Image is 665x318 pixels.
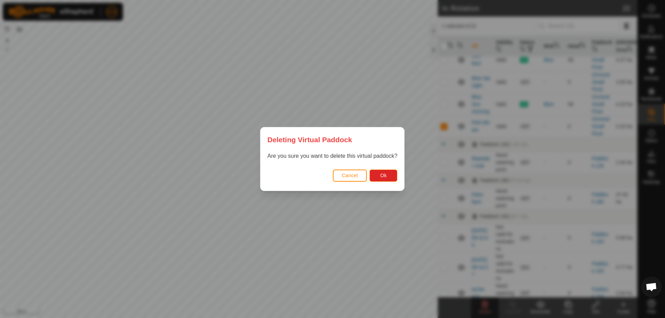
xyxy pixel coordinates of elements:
span: Cancel [342,173,358,178]
span: Deleting Virtual Paddock [267,134,352,145]
span: Ok [380,173,387,178]
div: Open chat [641,276,662,297]
button: Cancel [333,170,367,182]
p: Are you sure you want to delete this virtual paddock? [267,152,397,160]
button: Ok [370,170,398,182]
